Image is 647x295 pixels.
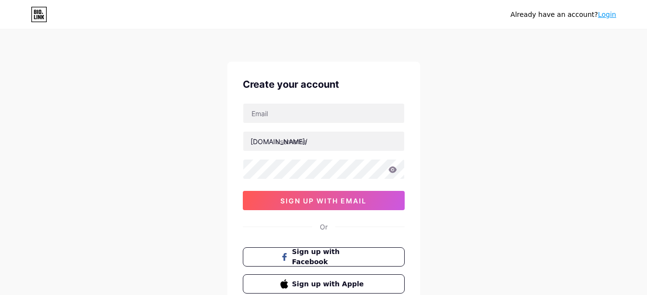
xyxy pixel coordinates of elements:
[251,136,307,147] div: [DOMAIN_NAME]/
[243,104,404,123] input: Email
[243,191,405,210] button: sign up with email
[511,10,616,20] div: Already have an account?
[280,197,367,205] span: sign up with email
[320,222,328,232] div: Or
[243,77,405,92] div: Create your account
[292,279,367,289] span: Sign up with Apple
[598,11,616,18] a: Login
[243,132,404,151] input: username
[243,247,405,267] button: Sign up with Facebook
[243,274,405,294] button: Sign up with Apple
[292,247,367,267] span: Sign up with Facebook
